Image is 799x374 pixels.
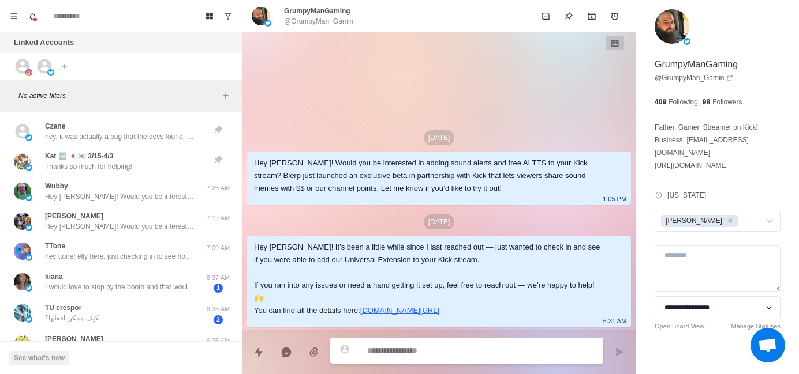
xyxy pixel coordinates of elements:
p: 6:31 AM [603,315,626,327]
p: @GrumpyMan_Gamin [284,16,353,27]
p: 6:37 AM [204,273,233,283]
p: Followers [712,97,742,107]
img: picture [25,164,32,171]
p: TTone [45,241,65,251]
img: picture [25,224,32,231]
p: Kat ➡️ 🇯🇵🇰🇷 3/15-4/3 [45,151,113,161]
button: Archive [580,5,603,28]
p: 6:35 AM [204,336,233,346]
img: picture [47,69,54,76]
a: Open Board View [655,322,704,331]
img: picture [14,183,31,200]
p: 98 [703,97,710,107]
button: Mark as unread [534,5,557,28]
button: Add filters [219,89,233,103]
img: picture [684,38,690,45]
button: Add reminder [603,5,626,28]
img: picture [25,69,32,76]
p: [PERSON_NAME] [45,334,103,344]
p: 7:09 AM [204,243,233,253]
p: hey ttone! elly here, just checking in to see how things are going with the extension [45,251,195,262]
p: 6:36 AM [204,304,233,314]
button: Add media [303,341,326,364]
div: [PERSON_NAME] [662,215,724,227]
img: picture [25,254,32,261]
img: picture [14,243,31,260]
p: hey, it was actually a bug that the devs found, they had pushed up a short-term fix while they pa... [45,131,195,142]
img: picture [25,134,32,141]
p: kiana [45,271,63,282]
p: TU crespor [45,303,81,313]
img: picture [252,7,270,25]
p: Hey [PERSON_NAME]! Would you be interested in adding sound alerts, free TTS or Media Sharing to y... [45,191,195,202]
p: [PERSON_NAME] [45,211,103,221]
img: picture [14,335,31,353]
div: Hey [PERSON_NAME]! Would you be interested in adding sound alerts and free AI TTS to your Kick st... [254,157,606,195]
button: Pin [557,5,580,28]
p: 1:05 PM [603,192,626,205]
img: picture [14,304,31,322]
p: Father, Gamer, Streamer on Kick!! Business: [EMAIL_ADDRESS][DOMAIN_NAME] [URL][DOMAIN_NAME] [655,121,781,172]
img: picture [14,273,31,290]
img: picture [14,213,31,230]
button: Add account [58,59,72,73]
img: picture [25,316,32,323]
a: Manage Statuses [731,322,781,331]
p: Czane [45,121,65,131]
button: Send message [608,341,631,364]
p: Thanks so much for helping! [45,161,132,172]
button: Board View [200,7,219,25]
img: picture [655,9,689,44]
p: GrumpyManGaming [655,58,738,71]
img: picture [264,20,271,27]
p: كيف ممكن افعلها؟ [45,313,99,323]
div: Remove Jayson [724,215,737,227]
button: Reply with AI [275,341,298,364]
button: See what's new [9,351,69,365]
p: No active filters [18,90,219,101]
button: Notifications [23,7,42,25]
p: Linked Accounts [14,37,74,48]
p: 7:19 AM [204,213,233,223]
a: @GrumpyMan_Gamin [655,73,733,83]
a: [DOMAIN_NAME][URL] [360,306,439,315]
p: [DATE] [424,130,455,145]
p: Wubby [45,181,68,191]
img: picture [14,153,31,170]
p: Hey [PERSON_NAME]! Would you be interested in adding sound alerts, free TTS or Media Sharing to y... [45,221,195,232]
p: GrumpyManGaming [284,6,350,16]
button: Show unread conversations [219,7,237,25]
div: Hey [PERSON_NAME]! It’s been a little while since I last reached out — just wanted to check in an... [254,241,606,317]
button: Quick replies [247,341,270,364]
img: picture [25,194,32,201]
p: I would love to stop by the booth and that would be amazing, thank you! [45,282,195,292]
p: 7:25 AM [204,183,233,193]
img: picture [25,285,32,292]
p: [DATE] [424,214,455,229]
button: Menu [5,7,23,25]
p: Following [669,97,698,107]
span: 1 [214,284,223,293]
div: Open chat [751,328,785,362]
p: [US_STATE] [667,190,706,201]
span: 2 [214,315,223,324]
p: 409 [655,97,666,107]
